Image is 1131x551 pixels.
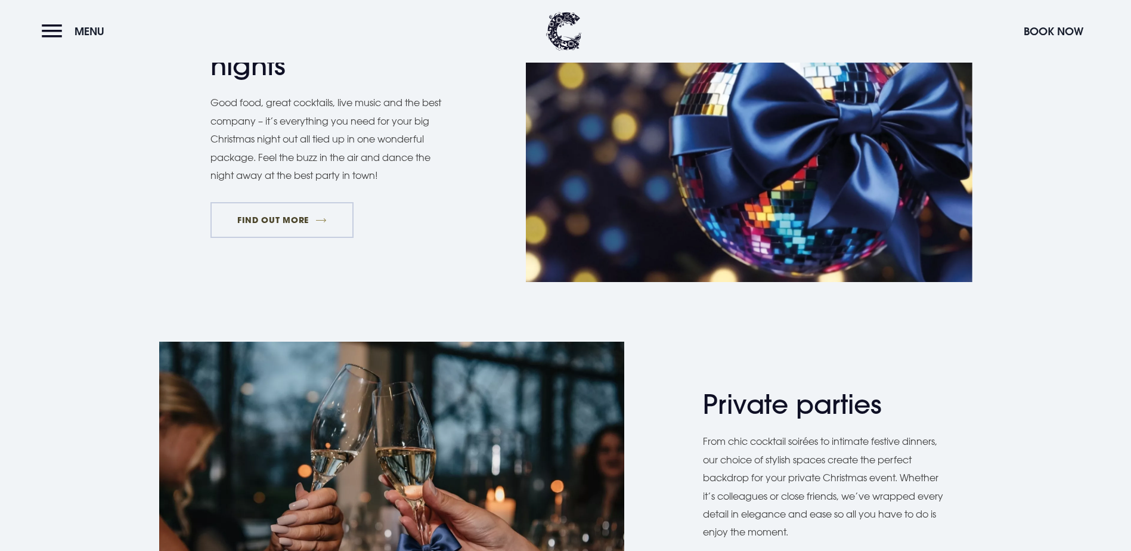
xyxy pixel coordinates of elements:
[42,18,110,44] button: Menu
[703,432,947,541] p: From chic cocktail soirées to intimate festive dinners, our choice of stylish spaces create the p...
[75,24,104,38] span: Menu
[546,12,582,51] img: Clandeboye Lodge
[210,94,455,184] p: Good food, great cocktails, live music and the best company – it’s everything you need for your b...
[210,18,443,82] h2: Christmas party nights
[210,202,354,238] a: FIND OUT MORE
[703,389,935,420] h2: Private parties
[1018,18,1089,44] button: Book Now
